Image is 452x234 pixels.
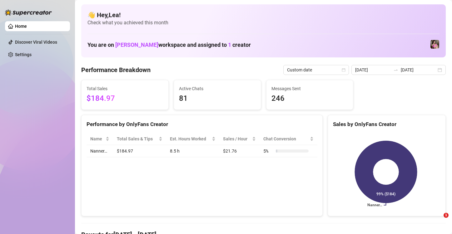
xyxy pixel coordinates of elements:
[287,65,345,75] span: Custom date
[15,24,27,29] a: Home
[342,68,345,72] span: calendar
[87,145,113,157] td: Nanner…
[219,145,260,157] td: $21.76
[271,93,348,105] span: 246
[430,40,439,49] img: Nanner
[263,148,273,154] span: 5 %
[179,85,256,92] span: Active Chats
[5,9,52,16] img: logo-BBDzfeDw.svg
[179,93,256,105] span: 81
[393,67,398,72] span: swap-right
[87,41,251,48] h1: You are on workspace and assigned to creator
[87,19,440,26] span: Check what you achieved this month
[260,133,317,145] th: Chat Conversion
[15,40,57,45] a: Discover Viral Videos
[90,135,104,142] span: Name
[117,135,157,142] span: Total Sales & Tips
[81,66,151,74] h4: Performance Breakdown
[166,145,219,157] td: 8.5 h
[367,203,382,207] text: Nanner…
[355,66,391,73] input: Start date
[87,85,163,92] span: Total Sales
[219,133,260,145] th: Sales / Hour
[15,52,32,57] a: Settings
[228,41,231,48] span: 1
[87,11,440,19] h4: 👋 Hey, Lea !
[115,41,158,48] span: [PERSON_NAME]
[263,135,309,142] span: Chat Conversion
[87,133,113,145] th: Name
[223,135,251,142] span: Sales / Hour
[113,133,166,145] th: Total Sales & Tips
[170,135,211,142] div: Est. Hours Worked
[431,213,446,228] iframe: Intercom live chat
[393,67,398,72] span: to
[444,213,449,218] span: 1
[113,145,166,157] td: $184.97
[87,120,317,129] div: Performance by OnlyFans Creator
[333,120,440,129] div: Sales by OnlyFans Creator
[87,93,163,105] span: $184.97
[401,66,436,73] input: End date
[271,85,348,92] span: Messages Sent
